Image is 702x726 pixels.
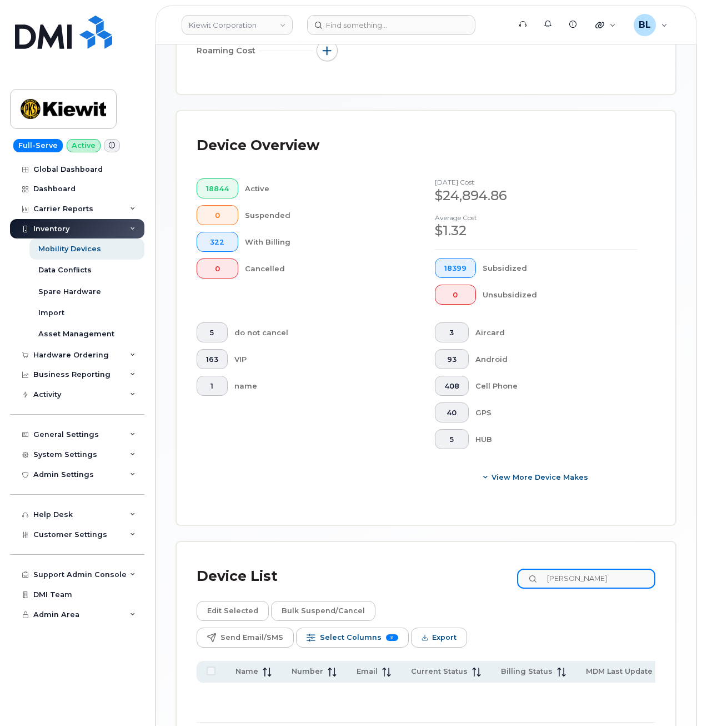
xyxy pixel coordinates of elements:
[654,678,694,718] iframe: Messenger Launcher
[435,258,476,278] button: 18399
[182,15,293,35] a: Kiewit Corporation
[245,258,400,279] div: Cancelled
[435,322,469,342] button: 3
[435,376,469,396] button: 408
[234,322,400,342] div: do not cancel
[234,376,400,396] div: name
[483,258,638,278] div: Subsidized
[197,376,228,396] button: 1
[501,667,553,677] span: Billing Status
[197,349,228,369] button: 163
[588,14,624,36] div: Quicklinks
[411,628,467,648] button: Export
[292,667,323,677] span: Number
[282,603,365,619] span: Bulk Suspend/Cancel
[197,562,278,591] div: Device List
[245,232,400,252] div: With Billing
[296,628,409,648] button: Select Columns 11
[245,178,400,198] div: Active
[444,355,459,364] span: 93
[197,131,319,160] div: Device Overview
[206,238,229,247] span: 322
[197,628,294,648] button: Send Email/SMS
[517,569,655,589] input: Search Device List ...
[492,472,588,483] span: View More Device Makes
[435,214,638,221] h4: Average cost
[444,291,467,300] span: 0
[432,629,457,646] span: Export
[475,402,638,422] div: GPS
[586,667,653,677] span: MDM Last Update
[206,329,218,337] span: 5
[444,382,459,391] span: 408
[197,258,238,279] button: 0
[475,429,638,449] div: HUB
[271,601,375,621] button: Bulk Suspend/Cancel
[475,349,638,369] div: Android
[197,45,259,57] span: Roaming Cost
[245,205,400,225] div: Suspended
[320,629,382,646] span: Select Columns
[435,402,469,422] button: 40
[197,205,238,225] button: 0
[357,667,378,677] span: Email
[435,221,638,240] div: $1.32
[444,409,459,417] span: 40
[435,285,476,305] button: 0
[626,14,675,36] div: Brandon Lam
[206,211,229,220] span: 0
[206,382,218,391] span: 1
[197,322,228,342] button: 5
[444,329,459,337] span: 3
[220,629,283,646] span: Send Email/SMS
[206,355,218,364] span: 163
[207,603,258,619] span: Edit Selected
[475,322,638,342] div: Aircard
[444,264,467,273] span: 18399
[197,601,269,621] button: Edit Selected
[235,667,258,677] span: Name
[197,232,238,252] button: 322
[206,265,229,274] span: 0
[639,18,651,32] span: BL
[206,185,229,193] span: 18844
[483,285,638,305] div: Unsubsidized
[435,186,638,205] div: $24,894.86
[234,349,400,369] div: VIP
[435,467,638,487] button: View More Device Makes
[475,376,638,396] div: Cell Phone
[435,349,469,369] button: 93
[435,429,469,449] button: 5
[386,634,398,642] span: 11
[307,15,475,35] input: Find something...
[411,667,468,677] span: Current Status
[435,178,638,186] h4: [DATE] cost
[197,178,238,198] button: 18844
[444,435,459,444] span: 5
